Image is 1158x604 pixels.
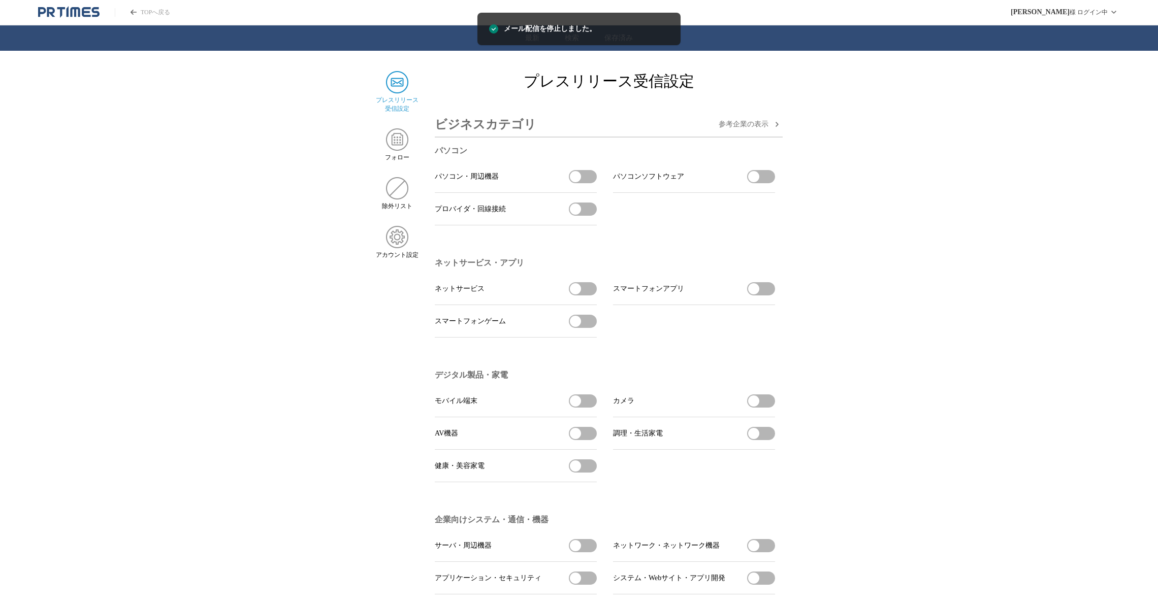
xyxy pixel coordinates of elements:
a: 除外リスト除外リスト [375,177,419,211]
span: 調理・生活家電 [613,429,663,438]
a: PR TIMESのトップページはこちら [115,8,170,17]
span: パソコンソフトウェア [613,172,684,181]
h3: デジタル製品・家電 [435,370,775,381]
span: AV機器 [435,429,458,438]
button: 参考企業の表示 [719,118,783,130]
span: アプリケーション・セキュリティ [435,574,541,583]
span: プレスリリース 受信設定 [376,96,419,113]
span: 健康・美容家電 [435,461,485,471]
span: 参考企業の 表示 [719,120,768,129]
img: フォロー [386,128,408,151]
span: [PERSON_NAME] [1011,8,1070,16]
span: モバイル端末 [435,396,477,406]
span: フォロー [385,153,409,162]
h3: ネットサービス・アプリ [435,258,775,269]
span: 除外リスト [382,202,412,211]
span: カメラ [613,396,634,406]
span: パソコン・周辺機器 [435,172,499,181]
span: スマートフォンゲーム [435,317,506,326]
span: アカウント設定 [376,251,419,259]
img: 除外リスト [386,177,408,199]
h2: プレスリリース受信設定 [435,71,783,92]
img: プレスリリース 受信設定 [386,71,408,93]
a: アカウント設定アカウント設定 [375,226,419,259]
img: アカウント設定 [386,226,408,248]
a: フォローフォロー [375,128,419,162]
h3: 企業向けシステム・通信・機器 [435,515,775,525]
span: メール配信を停止しました。 [504,23,596,35]
span: スマートフォンアプリ [613,284,684,293]
h3: ビジネスカテゴリ [435,112,536,137]
a: プレスリリース 受信設定プレスリリース 受信設定 [375,71,419,113]
span: サーバ・周辺機器 [435,541,492,550]
span: ネットサービス [435,284,485,293]
span: システム・Webサイト・アプリ開発 [613,574,725,583]
span: ネットワーク・ネットワーク機器 [613,541,720,550]
h3: パソコン [435,146,775,156]
span: プロバイダ・回線接続 [435,205,506,214]
a: PR TIMESのトップページはこちら [38,6,100,18]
